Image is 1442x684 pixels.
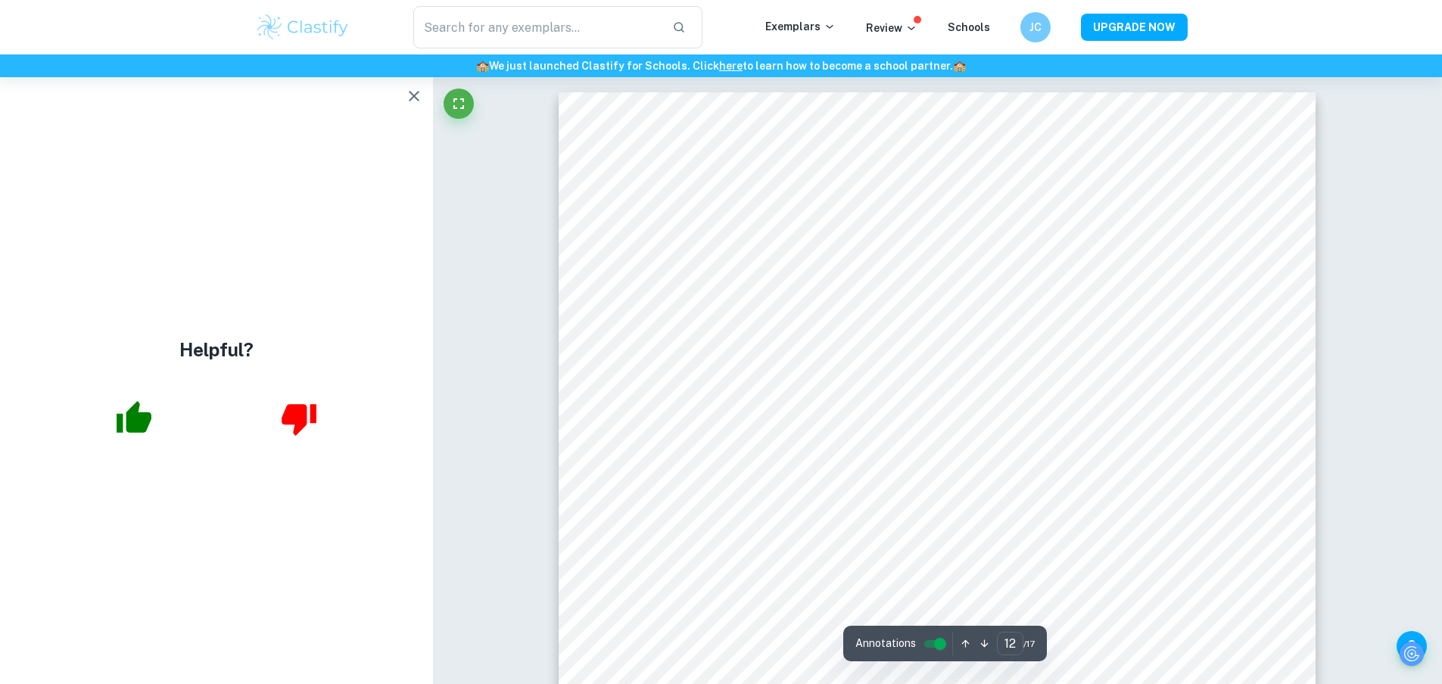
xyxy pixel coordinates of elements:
[953,60,966,72] span: 🏫
[866,20,917,36] p: Review
[765,18,836,35] p: Exemplars
[1023,637,1035,651] span: / 17
[948,21,990,33] a: Schools
[1397,631,1427,661] button: Help and Feedback
[719,60,743,72] a: here
[413,6,661,48] input: Search for any exemplars...
[1081,14,1188,41] button: UPGRADE NOW
[476,60,489,72] span: 🏫
[855,636,916,651] span: Annotations
[179,336,254,363] h4: Helpful?
[444,89,474,119] button: Fullscreen
[3,58,1439,74] h6: We just launched Clastify for Schools. Click to learn how to become a school partner.
[255,12,351,42] img: Clastify logo
[1020,12,1051,42] button: JC
[1026,19,1044,36] h6: JC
